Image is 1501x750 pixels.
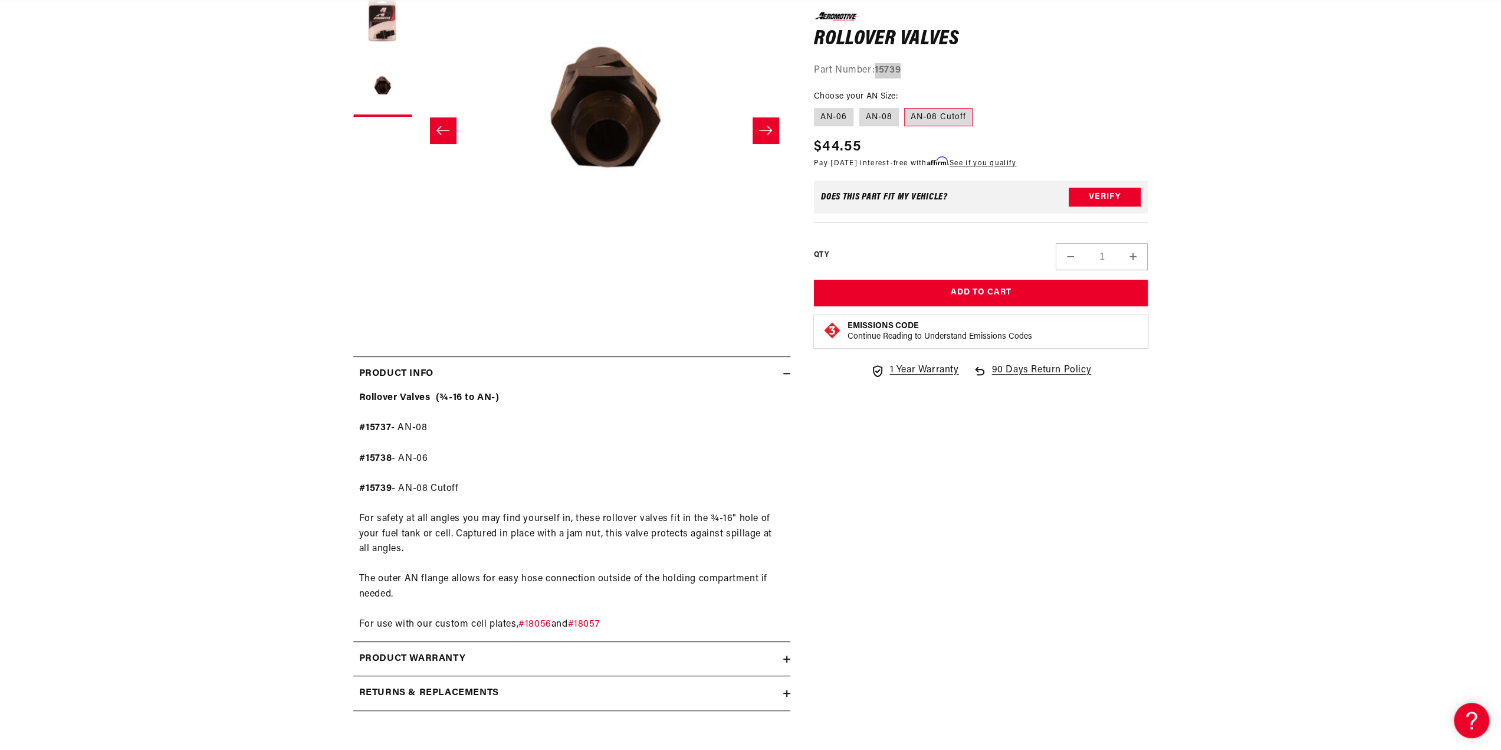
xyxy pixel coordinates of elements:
p: Pay [DATE] interest-free with . [814,158,1016,169]
p: Continue Reading to Understand Emissions Codes [848,331,1032,342]
button: Emissions CodeContinue Reading to Understand Emissions Codes [848,320,1032,342]
button: Add to Cart [814,280,1148,306]
img: Emissions code [823,320,842,339]
label: QTY [814,250,829,260]
div: Does This part fit My vehicle? [821,192,948,202]
label: AN-06 [814,107,853,126]
a: #18057 [568,620,600,629]
button: Load image 3 in gallery view [353,58,412,117]
button: Slide left [430,117,456,143]
span: Affirm [927,157,948,166]
a: 90 Days Return Policy [973,362,1091,389]
a: #18056 [518,620,551,629]
summary: Product Info [353,357,790,391]
div: Part Number: [814,63,1148,78]
h2: Product Info [359,366,433,382]
legend: Choose your AN Size: [814,90,899,102]
h2: Returns & replacements [359,686,499,701]
strong: #15738 [359,454,392,463]
strong: #15737 [359,423,392,433]
summary: Product warranty [353,642,790,676]
label: AN-08 Cutoff [904,107,973,126]
button: Verify [1069,188,1141,207]
strong: Emissions Code [848,321,919,330]
strong: #15739 [359,484,392,493]
summary: Returns & replacements [353,676,790,710]
span: 1 Year Warranty [889,362,958,378]
button: Slide right [753,117,779,143]
span: $44.55 [814,136,861,158]
strong: Rollover Valves (¾-16 to AN-) [359,393,500,402]
label: AN-08 [859,107,899,126]
h2: Product warranty [359,651,466,667]
a: 1 Year Warranty [871,362,958,378]
a: See if you qualify - Learn more about Affirm Financing (opens in modal) [950,160,1016,167]
div: - AN-08 - AN-06 - AN-08 Cutoff For safety at all angles you may find yourself in, these rollover ... [353,391,790,633]
span: 90 Days Return Policy [991,362,1091,389]
h1: Rollover Valves [814,30,1148,48]
strong: 15739 [875,65,901,75]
